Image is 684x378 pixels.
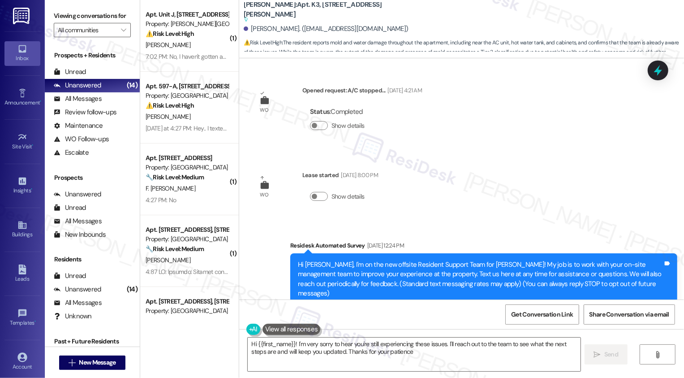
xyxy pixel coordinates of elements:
[594,351,601,358] i: 
[54,108,116,117] div: Review follow-ups
[244,24,409,34] div: [PERSON_NAME]. ([EMAIL_ADDRESS][DOMAIN_NAME])
[125,78,140,92] div: (14)
[45,255,140,264] div: Residents
[146,173,204,181] strong: 🔧 Risk Level: Medium
[146,153,228,163] div: Apt. [STREET_ADDRESS]
[59,356,125,370] button: New Message
[146,306,228,316] div: Property: [GEOGRAPHIC_DATA]
[54,298,102,308] div: All Messages
[54,271,86,281] div: Unread
[146,225,228,235] div: Apt. [STREET_ADDRESS], [STREET_ADDRESS]
[146,91,228,100] div: Property: [GEOGRAPHIC_DATA]
[54,94,102,104] div: All Messages
[4,217,40,242] a: Buildings
[298,260,663,299] div: Hi [PERSON_NAME], I'm on the new offsite Resident Support Team for [PERSON_NAME]! My job is to wo...
[54,135,109,144] div: WO Follow-ups
[58,23,116,37] input: All communities
[45,337,140,346] div: Past + Future Residents
[79,358,116,367] span: New Message
[302,170,378,183] div: Lease started
[4,41,40,65] a: Inbox
[654,351,661,358] i: 
[302,86,422,98] div: Opened request: A/C stopped...
[34,318,36,325] span: •
[54,285,101,294] div: Unanswered
[4,174,40,198] a: Insights •
[31,186,32,192] span: •
[244,39,282,46] strong: ⚠️ Risk Level: High
[310,107,330,116] b: Status
[331,192,365,201] label: Show details
[4,262,40,286] a: Leads
[121,26,126,34] i: 
[146,163,228,172] div: Property: [GEOGRAPHIC_DATA]
[339,170,378,180] div: [DATE] 8:00 PM
[365,241,404,250] div: [DATE] 12:24 PM
[146,19,228,29] div: Property: [PERSON_NAME][GEOGRAPHIC_DATA] Homes
[4,130,40,154] a: Site Visit •
[69,359,75,366] i: 
[40,98,41,104] span: •
[385,86,422,95] div: [DATE] 4:21 AM
[54,67,86,77] div: Unread
[290,241,677,253] div: Residesk Automated Survey
[511,310,573,319] span: Get Conversation Link
[54,217,102,226] div: All Messages
[32,142,34,148] span: •
[505,304,579,325] button: Get Conversation Link
[54,9,131,23] label: Viewing conversations for
[54,190,101,199] div: Unanswered
[331,121,365,130] label: Show details
[146,82,228,91] div: Apt. 597-A, [STREET_ADDRESS]
[146,41,190,49] span: [PERSON_NAME]
[146,196,176,204] div: 4:27 PM: No
[146,10,228,19] div: Apt. Unit J, [STREET_ADDRESS][PERSON_NAME]
[125,282,140,296] div: (14)
[54,203,86,213] div: Unread
[146,245,204,253] strong: 🔧 Risk Level: Medium
[54,312,92,321] div: Unknown
[146,113,190,121] span: [PERSON_NAME]
[604,350,618,359] span: Send
[54,148,89,157] div: Escalate
[45,51,140,60] div: Prospects + Residents
[54,230,106,239] div: New Inbounds
[54,81,101,90] div: Unanswered
[310,105,368,119] div: : Completed
[248,338,581,371] textarea: Hi {{first_name}}! I'm very sorry to hear you're still experiencing these issues. I'll reach out ...
[146,184,195,192] span: F. [PERSON_NAME]
[54,121,103,130] div: Maintenance
[146,101,194,109] strong: ⚠️ Risk Level: High
[585,344,628,365] button: Send
[244,38,684,67] span: : The resident reports mold and water damage throughout the apartment, including near the AC unit...
[13,8,31,24] img: ResiDesk Logo
[589,310,669,319] span: Share Conversation via email
[260,105,268,115] div: WO
[45,173,140,182] div: Prospects
[146,297,228,306] div: Apt. [STREET_ADDRESS], [STREET_ADDRESS]
[146,256,190,264] span: [PERSON_NAME]
[146,235,228,244] div: Property: [GEOGRAPHIC_DATA]
[260,190,268,200] div: WO
[146,30,194,38] strong: ⚠️ Risk Level: High
[4,350,40,374] a: Account
[146,124,615,132] div: [DATE] at 4:27 PM: Hey.. I texted the office but haven't heard anything. But no nothing unusual h...
[4,306,40,330] a: Templates •
[584,304,675,325] button: Share Conversation via email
